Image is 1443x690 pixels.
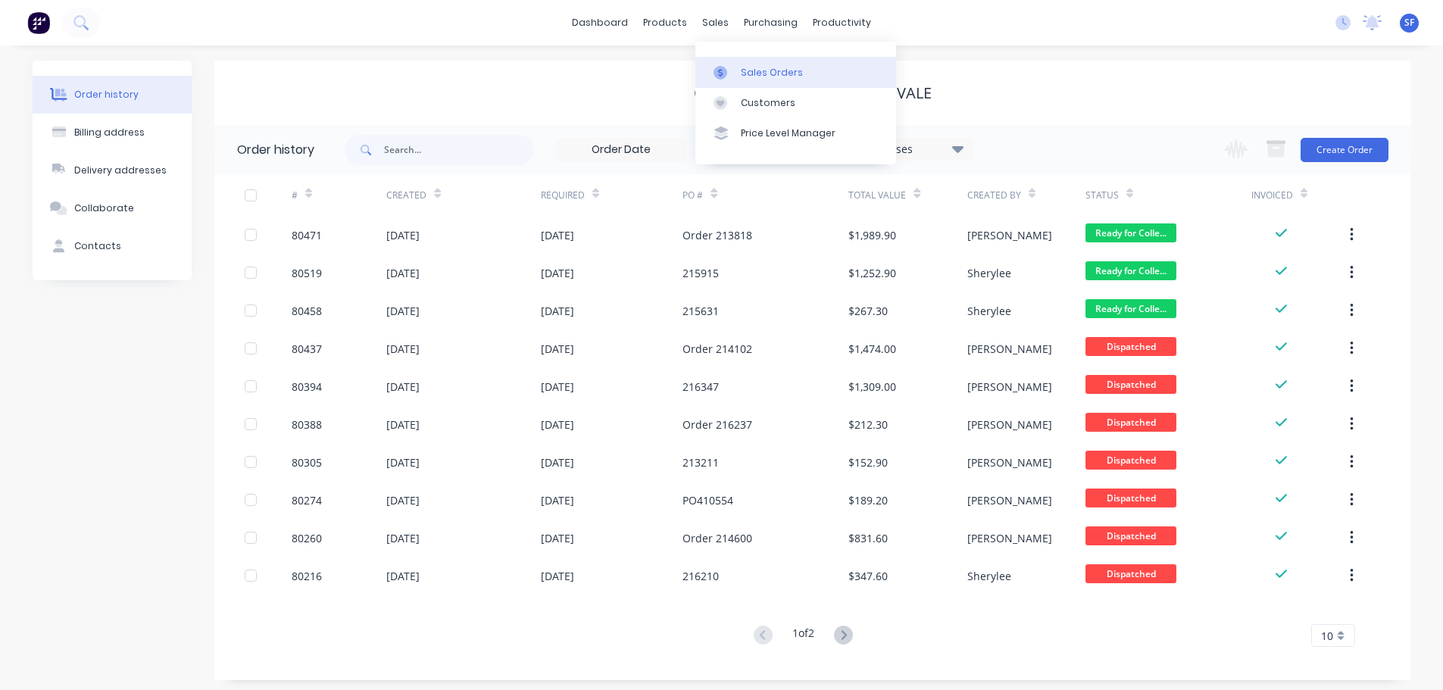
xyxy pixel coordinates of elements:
div: [DATE] [386,379,420,395]
div: productivity [805,11,879,34]
button: Contacts [33,227,192,265]
div: [PERSON_NAME] [967,341,1052,357]
input: Order Date [558,139,685,161]
a: dashboard [564,11,636,34]
div: Created [386,174,540,216]
div: Invoiced [1251,189,1293,202]
div: 80458 [292,303,322,319]
div: [DATE] [386,530,420,546]
button: Collaborate [33,189,192,227]
div: Created By [967,174,1085,216]
div: [DATE] [541,530,574,546]
div: 215631 [682,303,719,319]
div: Total Value [848,174,967,216]
span: Ready for Colle... [1085,223,1176,242]
div: Status [1085,174,1251,216]
div: Order 214102 [682,341,752,357]
div: Sherylee [967,265,1011,281]
a: Sales Orders [695,57,896,87]
div: Customers [741,96,795,110]
div: $267.30 [848,303,888,319]
div: Sales Orders [741,66,803,80]
div: [DATE] [541,454,574,470]
div: 213211 [682,454,719,470]
div: Required [541,189,585,202]
span: SF [1404,16,1414,30]
div: Created [386,189,426,202]
div: [DATE] [541,492,574,508]
div: PO # [682,174,848,216]
div: # [292,189,298,202]
div: Contacts [74,239,121,253]
img: Factory [27,11,50,34]
div: [DATE] [386,454,420,470]
div: PO410554 [682,492,733,508]
div: Invoiced [1251,174,1346,216]
button: Delivery addresses [33,151,192,189]
div: [DATE] [541,303,574,319]
div: 80274 [292,492,322,508]
div: 1 of 2 [792,625,814,647]
div: 216210 [682,568,719,584]
div: $1,474.00 [848,341,896,357]
span: Dispatched [1085,375,1176,394]
span: Dispatched [1085,526,1176,545]
div: [PERSON_NAME] [967,530,1052,546]
div: Required [541,174,683,216]
div: # [292,174,386,216]
div: [PERSON_NAME] [967,227,1052,243]
div: Order 213818 [682,227,752,243]
span: Ready for Colle... [1085,299,1176,318]
div: $1,252.90 [848,265,896,281]
div: [DATE] [386,227,420,243]
div: Collaborate [74,201,134,215]
div: [DATE] [541,265,574,281]
div: [DATE] [386,417,420,432]
div: Order history [237,141,314,159]
div: Created By [967,189,1021,202]
div: Price Level Manager [741,126,836,140]
div: Sherylee [967,568,1011,584]
div: [PERSON_NAME] [967,417,1052,432]
span: Dispatched [1085,337,1176,356]
div: Order 214600 [682,530,752,546]
div: 17 Statuses [845,141,973,158]
button: Billing address [33,114,192,151]
div: Order 216237 [682,417,752,432]
a: Price Level Manager [695,118,896,148]
div: [DATE] [386,492,420,508]
div: [DATE] [386,303,420,319]
div: $831.60 [848,530,888,546]
div: [DATE] [541,227,574,243]
div: [PERSON_NAME] [967,492,1052,508]
div: [DATE] [541,568,574,584]
div: [DATE] [541,379,574,395]
div: 80388 [292,417,322,432]
div: [DATE] [386,265,420,281]
span: Dispatched [1085,413,1176,432]
div: [DATE] [541,341,574,357]
div: Billing address [74,126,145,139]
div: [DATE] [386,568,420,584]
div: [PERSON_NAME] [967,379,1052,395]
div: [DATE] [541,417,574,432]
span: Ready for Colle... [1085,261,1176,280]
button: Create Order [1301,138,1388,162]
div: 216347 [682,379,719,395]
button: Order history [33,76,192,114]
div: [DATE] [386,341,420,357]
span: 10 [1321,628,1333,644]
span: Dispatched [1085,564,1176,583]
div: $1,989.90 [848,227,896,243]
div: sales [695,11,736,34]
div: $1,309.00 [848,379,896,395]
div: 215915 [682,265,719,281]
div: PO # [682,189,703,202]
div: $152.90 [848,454,888,470]
div: products [636,11,695,34]
div: Order history [74,88,139,101]
input: Search... [384,135,534,165]
div: [PERSON_NAME] [967,454,1052,470]
div: Delivery addresses [74,164,167,177]
div: 80394 [292,379,322,395]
